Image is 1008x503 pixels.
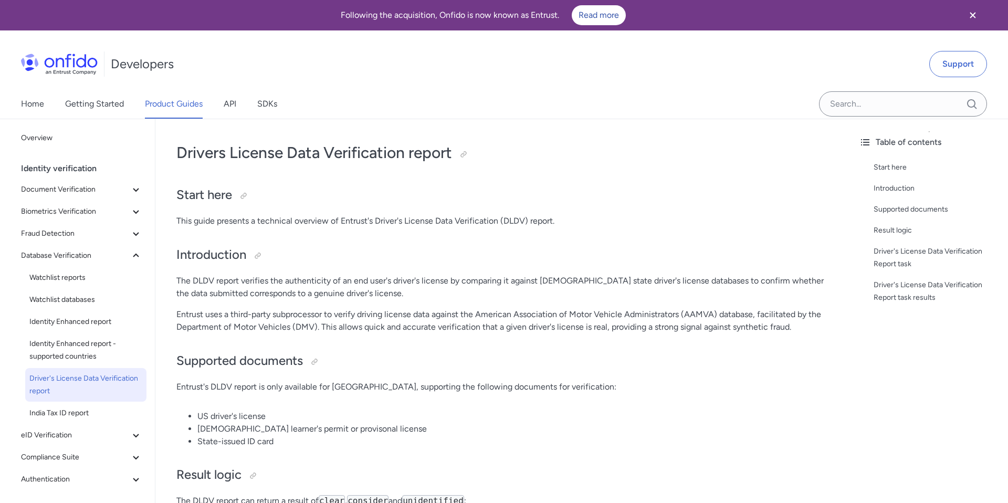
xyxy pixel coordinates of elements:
a: Read more [572,5,626,25]
a: Driver's License Data Verification Report task results [874,279,1000,304]
span: Identity Enhanced report - supported countries [29,338,142,363]
p: The DLDV report verifies the authenticity of an end user's driver's license by comparing it again... [176,275,829,300]
button: eID Verification [17,425,146,446]
button: Document Verification [17,179,146,200]
a: Support [929,51,987,77]
span: Compliance Suite [21,451,130,464]
p: Entrust's DLDV report is only available for [GEOGRAPHIC_DATA], supporting the following documents... [176,381,829,393]
div: Following the acquisition, Onfido is now known as Entrust. [13,5,953,25]
span: Watchlist reports [29,271,142,284]
li: [DEMOGRAPHIC_DATA] learner's permit or provisonal license [197,423,829,435]
h2: Result logic [176,466,829,484]
span: Authentication [21,473,130,486]
h1: Developers [111,56,174,72]
a: Supported documents [874,203,1000,216]
span: Overview [21,132,142,144]
a: Identity Enhanced report [25,311,146,332]
h1: Drivers License Data Verification report [176,142,829,163]
img: Onfido Logo [21,54,98,75]
span: Identity Enhanced report [29,316,142,328]
button: Close banner [953,2,992,28]
span: India Tax ID report [29,407,142,420]
input: Onfido search input field [819,91,987,117]
p: Entrust uses a third-party subprocessor to verify driving license data against the American Assoc... [176,308,829,333]
a: API [224,89,236,119]
span: eID Verification [21,429,130,442]
a: Result logic [874,224,1000,237]
div: Table of contents [859,136,1000,149]
button: Database Verification [17,245,146,266]
div: Identity verification [21,158,151,179]
a: Identity Enhanced report - supported countries [25,333,146,367]
a: Start here [874,161,1000,174]
span: Watchlist databases [29,294,142,306]
a: Watchlist databases [25,289,146,310]
a: SDKs [257,89,277,119]
span: Document Verification [21,183,130,196]
button: Compliance Suite [17,447,146,468]
li: US driver's license [197,410,829,423]
a: Watchlist reports [25,267,146,288]
a: Home [21,89,44,119]
button: Biometrics Verification [17,201,146,222]
h2: Start here [176,186,829,204]
li: State-issued ID card [197,435,829,448]
a: Overview [17,128,146,149]
button: Fraud Detection [17,223,146,244]
a: Getting Started [65,89,124,119]
span: Fraud Detection [21,227,130,240]
span: Biometrics Verification [21,205,130,218]
a: India Tax ID report [25,403,146,424]
a: Introduction [874,182,1000,195]
span: Driver's License Data Verification report [29,372,142,397]
svg: Close banner [967,9,979,22]
button: Authentication [17,469,146,490]
span: Database Verification [21,249,130,262]
h2: Introduction [176,246,829,264]
a: Product Guides [145,89,203,119]
p: This guide presents a technical overview of Entrust's Driver's License Data Verification (DLDV) r... [176,215,829,227]
a: Driver's License Data Verification Report task [874,245,1000,270]
a: Driver's License Data Verification report [25,368,146,402]
h2: Supported documents [176,352,829,370]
